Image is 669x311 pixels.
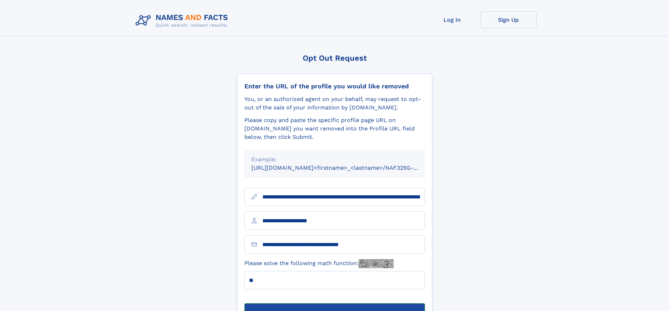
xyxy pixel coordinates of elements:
[244,95,425,112] div: You, or an authorized agent on your behalf, may request to opt-out of the sale of your informatio...
[480,11,537,28] a: Sign Up
[237,54,432,62] div: Opt Out Request
[244,116,425,141] div: Please copy and paste the specific profile page URL on [DOMAIN_NAME] you want removed into the Pr...
[244,259,394,268] label: Please solve the following math function:
[133,11,234,30] img: Logo Names and Facts
[251,155,418,164] div: Example:
[244,82,425,90] div: Enter the URL of the profile you would like removed
[424,11,480,28] a: Log In
[251,164,438,171] small: [URL][DOMAIN_NAME]<firstname>_<lastname>/NAF325G-xxxxxxxx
